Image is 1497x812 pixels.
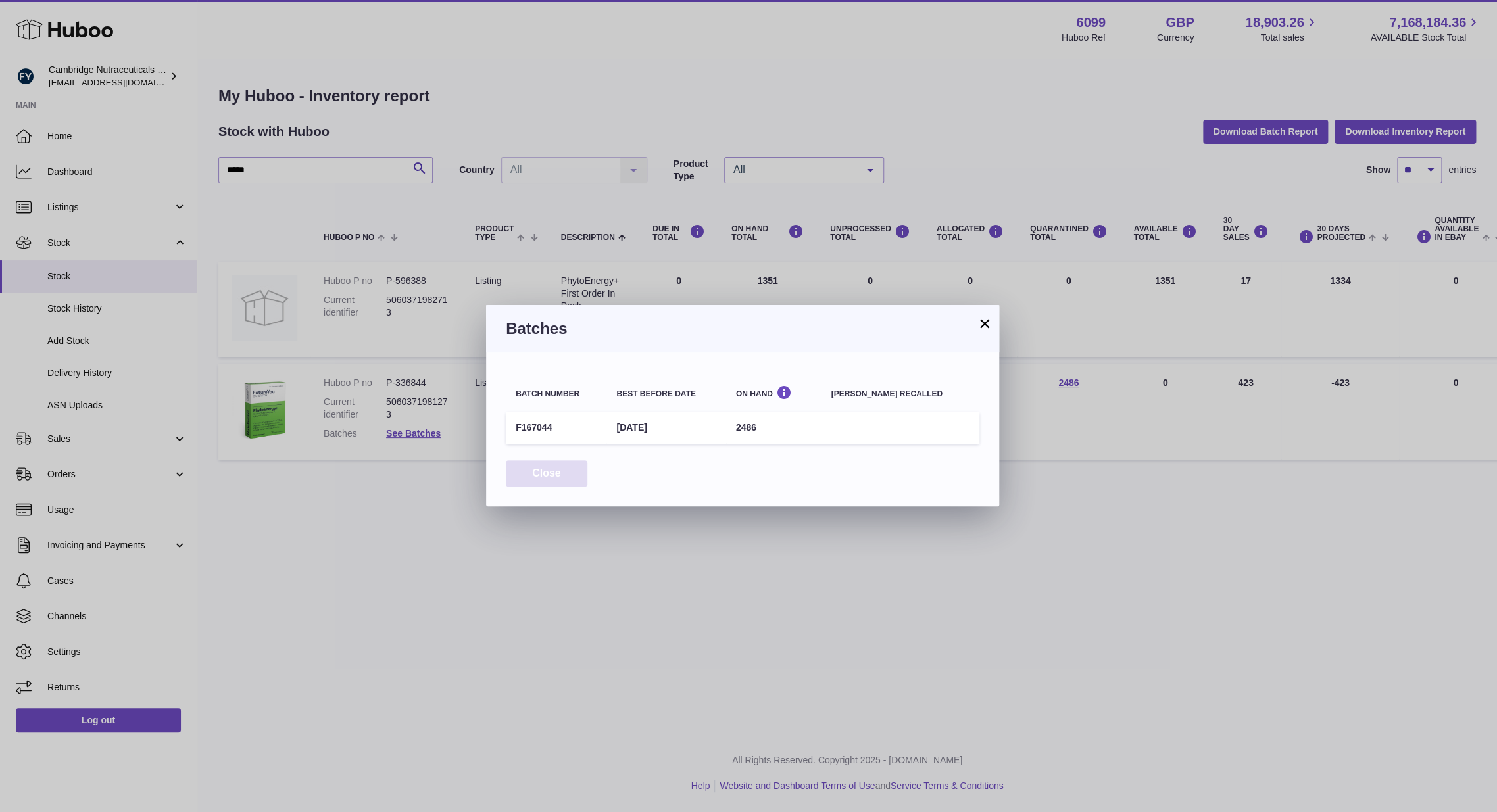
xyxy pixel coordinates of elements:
[506,460,587,487] button: Close
[506,318,979,339] h3: Batches
[506,412,606,444] td: F167044
[726,412,822,444] td: 2486
[606,412,725,444] td: [DATE]
[516,390,597,398] div: Batch number
[736,385,812,398] div: On Hand
[977,316,993,331] button: ×
[831,390,969,398] div: [PERSON_NAME] recalled
[616,390,716,398] div: Best before date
